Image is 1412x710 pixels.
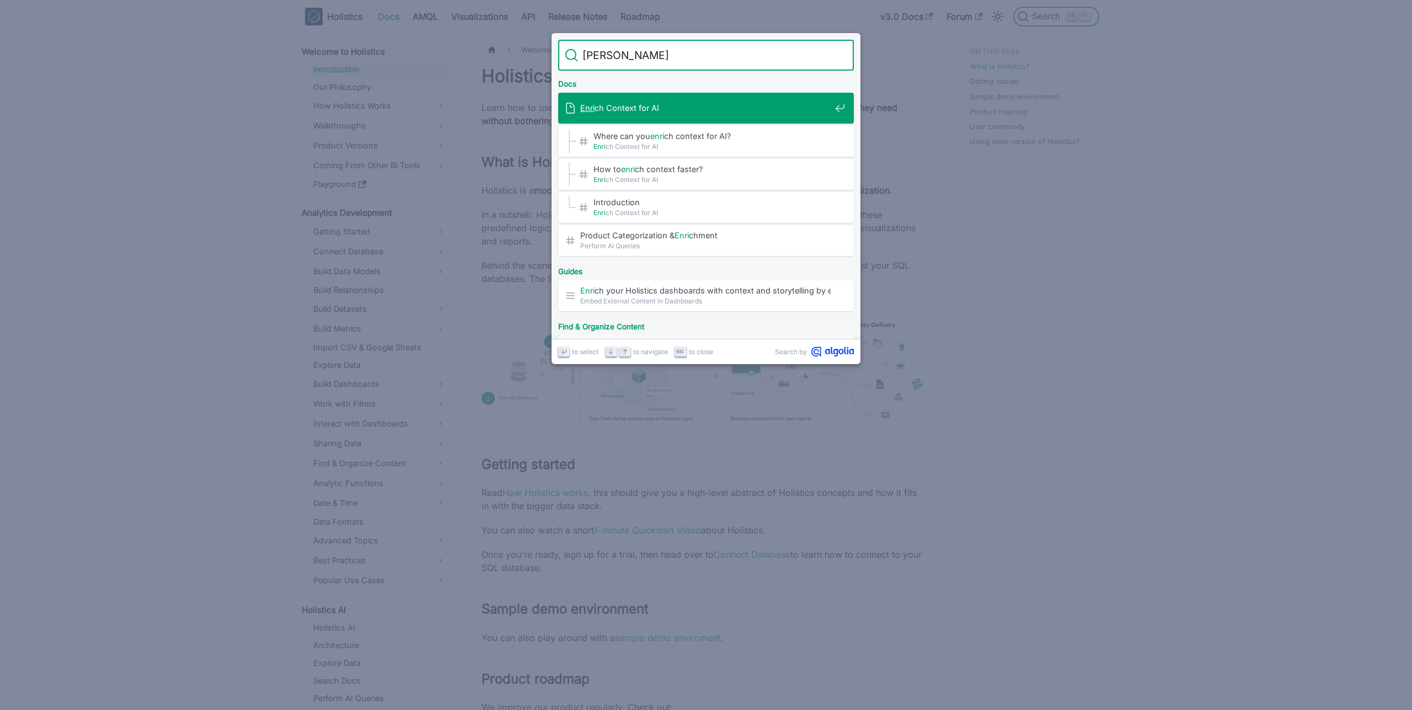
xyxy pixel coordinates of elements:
[593,175,606,184] mark: Enri
[580,241,831,251] span: Perform AI Queries
[593,141,831,152] span: ch Context for AI
[607,348,615,356] svg: Arrow down
[558,159,854,190] a: How toenrich context faster?​Enrich Context for AI
[556,71,856,93] div: Docs
[558,280,854,311] a: Enrich your Holistics dashboards with context and storytelling by embedding …Embed External Conte...
[580,285,831,296] span: ch your Holistics dashboards with context and storytelling by embedding …
[593,174,831,185] span: ch Context for AI
[580,296,831,306] span: Embed External Content in Dashboards
[593,209,606,217] mark: Enri
[593,131,831,141] span: Where can you ch context for AI?​
[593,164,831,174] span: How to ch context faster?​
[650,131,664,141] mark: enri
[558,335,854,366] a: Enrich details: You can make your tags more meaningful and …Tags
[558,93,854,124] a: Enrich Context for AI
[556,258,856,280] div: Guides
[560,348,568,356] svg: Enter key
[633,346,668,357] span: to navigate
[775,346,854,357] a: Search byAlgolia
[675,231,689,240] mark: Enri
[621,164,635,174] mark: enri
[558,192,854,223] a: Introduction​Enrich Context for AI
[593,197,831,207] span: Introduction​
[578,40,834,71] input: Search docs
[775,346,807,357] span: Search by
[580,103,595,113] mark: Enri
[593,142,606,151] mark: Enri
[580,230,831,241] span: Product Categorization & chment​
[580,103,831,113] span: ch Context for AI
[558,126,854,157] a: Where can youenrich context for AI?​Enrich Context for AI
[676,348,684,356] svg: Escape key
[558,225,854,256] a: Product Categorization &Enrichment​Perform AI Queries
[580,286,595,295] mark: Enri
[572,346,598,357] span: to select
[556,313,856,335] div: Find & Organize Content
[811,346,854,357] svg: Algolia
[689,346,713,357] span: to close
[834,49,847,62] button: Clear the query
[621,348,629,356] svg: Arrow up
[593,207,831,218] span: ch Context for AI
